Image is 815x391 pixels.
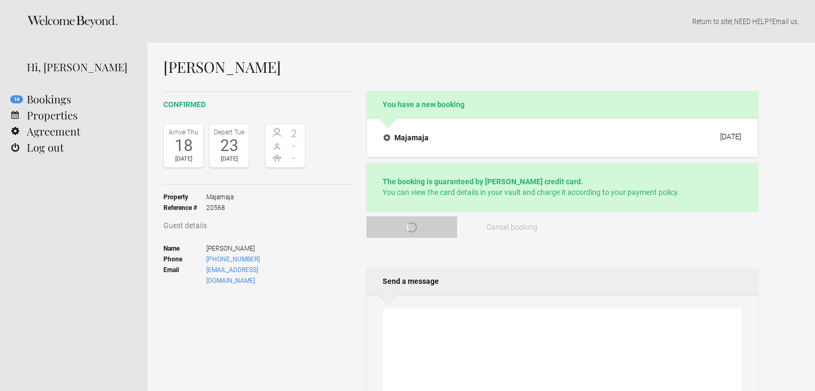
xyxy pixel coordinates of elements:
h4: Majamaja [384,132,429,143]
span: [PERSON_NAME] [206,243,305,254]
div: Depart Tue [212,127,246,138]
div: [DATE] [212,154,246,164]
h2: Send a message [367,268,758,295]
a: Return to site [692,17,731,26]
span: Majamaja [206,192,234,202]
button: Majamaja [DATE] [375,126,750,149]
a: [PHONE_NUMBER] [206,255,260,263]
button: Cancel booking [467,216,558,238]
div: [DATE] [167,154,200,164]
p: You can view the card details in your vault and charge it according to your payment policy. [383,176,742,198]
strong: Reference # [163,202,206,213]
span: - [286,140,303,151]
div: 23 [212,138,246,154]
span: 2 [286,128,303,139]
p: | NEED HELP? . [163,16,799,27]
strong: Phone [163,254,206,265]
div: 18 [167,138,200,154]
span: - [286,153,303,163]
strong: Name [163,243,206,254]
div: Hi, [PERSON_NAME] [27,59,131,75]
h2: confirmed [163,99,352,110]
strong: Email [163,265,206,286]
strong: The booking is guaranteed by [PERSON_NAME] credit card. [383,177,583,186]
h2: You have a new booking [367,91,758,118]
a: [EMAIL_ADDRESS][DOMAIN_NAME] [206,266,258,284]
span: 20568 [206,202,234,213]
div: Arrive Thu [167,127,200,138]
flynt-notification-badge: 14 [10,95,23,103]
h1: [PERSON_NAME] [163,59,758,75]
span: Cancel booking [487,223,537,231]
strong: Property [163,192,206,202]
h3: Guest details [163,220,352,231]
a: Email us [772,17,797,26]
div: [DATE] [720,132,741,141]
